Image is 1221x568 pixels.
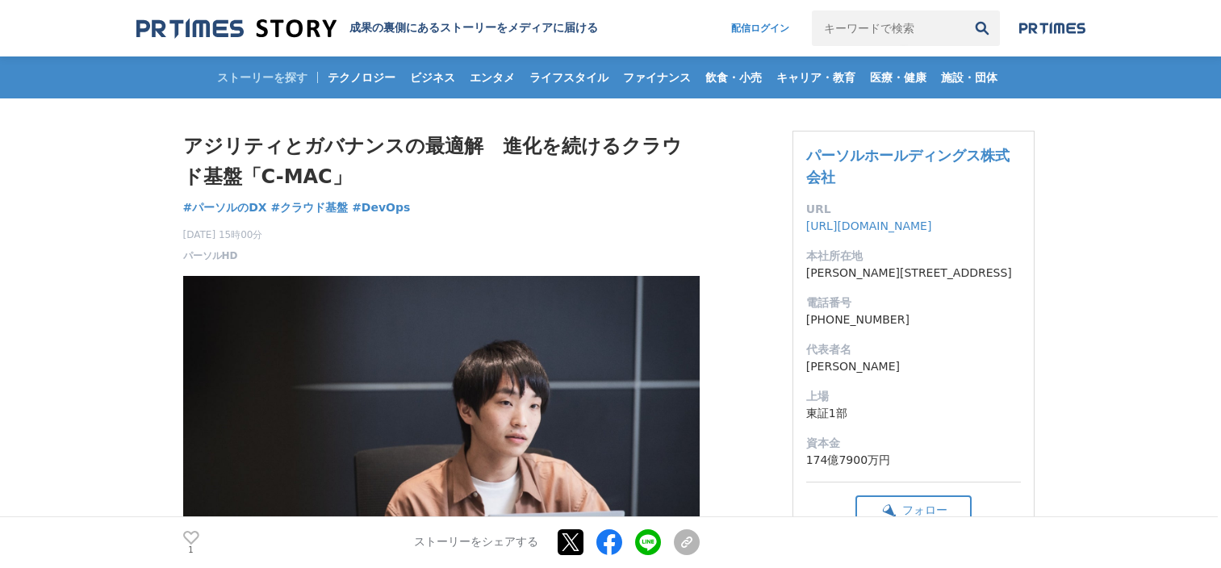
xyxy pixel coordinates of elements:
p: 1 [183,546,199,554]
span: テクノロジー [321,70,402,85]
a: 配信ログイン [715,10,805,46]
a: パーソルHD [183,248,238,263]
a: テクノロジー [321,56,402,98]
a: ビジネス [404,56,462,98]
img: 成果の裏側にあるストーリーをメディアに届ける [136,18,337,40]
dt: 資本金 [806,435,1021,452]
a: 施設・団体 [935,56,1004,98]
a: 成果の裏側にあるストーリーをメディアに届ける 成果の裏側にあるストーリーをメディアに届ける [136,18,598,40]
dd: 174億7900万円 [806,452,1021,469]
span: #クラウド基盤 [271,200,349,215]
span: ファイナンス [617,70,697,85]
a: 医療・健康 [863,56,933,98]
a: #クラウド基盤 [271,199,349,216]
span: 施設・団体 [935,70,1004,85]
a: #パーソルのDX [183,199,267,216]
dd: [PHONE_NUMBER] [806,311,1021,328]
span: 医療・健康 [863,70,933,85]
input: キーワードで検索 [812,10,964,46]
span: [DATE] 15時00分 [183,228,263,242]
h2: 成果の裏側にあるストーリーをメディアに届ける [349,21,598,35]
dt: URL [806,201,1021,218]
a: 飲食・小売 [699,56,768,98]
a: #DevOps [352,199,410,216]
dt: 電話番号 [806,294,1021,311]
button: フォロー [855,495,972,525]
a: ライフスタイル [523,56,615,98]
dd: [PERSON_NAME][STREET_ADDRESS] [806,265,1021,282]
span: ビジネス [404,70,462,85]
span: ライフスタイル [523,70,615,85]
span: キャリア・教育 [770,70,862,85]
button: 検索 [964,10,1000,46]
a: エンタメ [463,56,521,98]
a: [URL][DOMAIN_NAME] [806,219,932,232]
a: ファイナンス [617,56,697,98]
p: ストーリーをシェアする [414,536,538,550]
span: 飲食・小売 [699,70,768,85]
img: prtimes [1019,22,1085,35]
a: パーソルホールディングス株式会社 [806,147,1010,186]
dd: 東証1部 [806,405,1021,422]
dt: 上場 [806,388,1021,405]
a: キャリア・教育 [770,56,862,98]
dt: 本社所在地 [806,248,1021,265]
span: #DevOps [352,200,410,215]
h1: アジリティとガバナンスの最適解 進化を続けるクラウド基盤「C-MAC」 [183,131,700,193]
dd: [PERSON_NAME] [806,358,1021,375]
dt: 代表者名 [806,341,1021,358]
span: #パーソルのDX [183,200,267,215]
span: エンタメ [463,70,521,85]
